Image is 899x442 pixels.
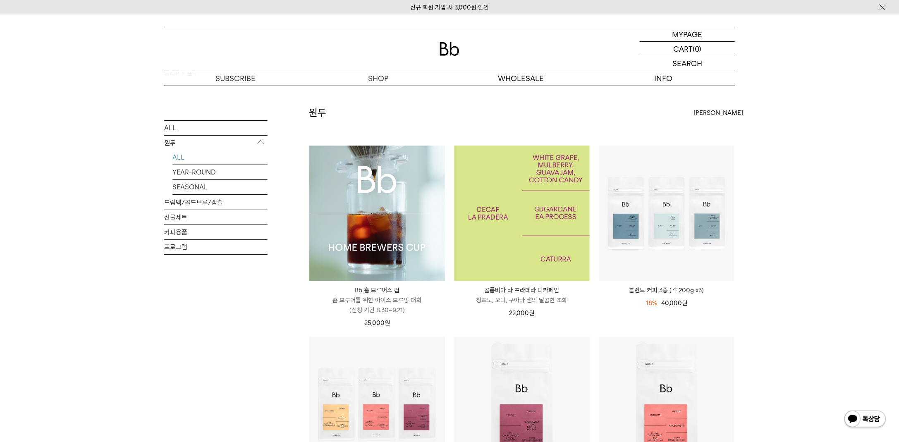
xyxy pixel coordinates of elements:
[693,42,701,56] p: (0)
[364,319,390,327] span: 25,000
[164,195,268,209] a: 드립백/콜드브루/캡슐
[529,309,535,317] span: 원
[309,146,445,281] img: Bb 홈 브루어스 컵
[672,56,702,71] p: SEARCH
[672,27,703,41] p: MYPAGE
[164,135,268,150] p: 원두
[309,285,445,315] a: Bb 홈 브루어스 컵 홈 브루어를 위한 아이스 브루잉 대회(신청 기간 8.30~9.21)
[309,106,326,120] h2: 원두
[454,285,590,295] p: 콜롬비아 라 프라데라 디카페인
[693,108,743,118] span: [PERSON_NAME]
[682,299,687,307] span: 원
[646,298,657,308] div: 18%
[454,146,590,281] a: 콜롬비아 라 프라데라 디카페인
[509,309,535,317] span: 22,000
[164,71,307,86] a: SUBSCRIBE
[844,410,887,430] img: 카카오톡 채널 1:1 채팅 버튼
[172,165,268,179] a: YEAR-ROUND
[454,295,590,305] p: 청포도, 오디, 구아바 잼의 달콤한 조화
[164,120,268,135] a: ALL
[385,319,390,327] span: 원
[454,146,590,281] img: 1000001187_add2_054.jpg
[454,285,590,305] a: 콜롬비아 라 프라데라 디카페인 청포도, 오디, 구아바 잼의 달콤한 조화
[164,239,268,254] a: 프로그램
[410,4,489,11] a: 신규 회원 가입 시 3,000원 할인
[449,71,592,86] p: WHOLESALE
[164,225,268,239] a: 커피용품
[309,295,445,315] p: 홈 브루어를 위한 아이스 브루잉 대회 (신청 기간 8.30~9.21)
[640,27,735,42] a: MYPAGE
[599,285,734,295] a: 블렌드 커피 3종 (각 200g x3)
[673,42,693,56] p: CART
[640,42,735,56] a: CART (0)
[172,179,268,194] a: SEASONAL
[164,210,268,224] a: 선물세트
[592,71,735,86] p: INFO
[440,42,459,56] img: 로고
[661,299,687,307] span: 40,000
[172,150,268,164] a: ALL
[307,71,449,86] a: SHOP
[599,146,734,281] img: 블렌드 커피 3종 (각 200g x3)
[309,285,445,295] p: Bb 홈 브루어스 컵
